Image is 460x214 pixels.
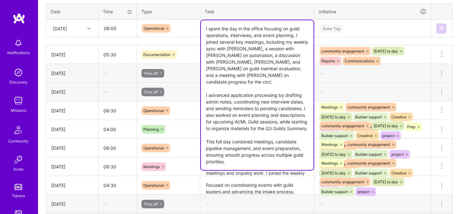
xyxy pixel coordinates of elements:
div: — [314,84,431,100]
span: community engagement [347,105,390,110]
div: Notifications [7,49,30,56]
span: Creative [357,133,373,138]
textarea: I spent the day in the office focusing on guild operations, interviews, and event planning. I joi... [201,20,314,170]
div: Missions [11,107,26,114]
span: Operational [143,146,164,150]
div: — [314,196,431,212]
span: Meetings [321,105,338,110]
span: community engagement [321,179,364,184]
div: Discovery [9,79,28,85]
span: Reports [321,59,335,63]
div: [DATE] [51,107,93,114]
span: Operational [143,108,164,113]
div: [DATE] [51,51,93,58]
div: [DATE] [51,163,93,170]
span: Time off [143,90,158,94]
input: HH:MM [98,177,137,194]
span: Creative [391,115,407,119]
img: tokens [15,184,22,190]
div: [DATE] [51,201,93,207]
input: HH:MM [99,20,136,37]
div: — [314,65,431,82]
input: HH:MM [98,140,137,156]
span: project [357,189,370,194]
span: [DATE] to day [374,179,398,184]
div: [DATE] [51,126,93,133]
i: icon Chevron [87,27,90,30]
div: [DATE] [53,25,67,32]
input: HH:MM [98,158,137,175]
div: Tokens [12,192,25,199]
span: [DATE] to day [321,152,346,157]
div: — [98,84,137,100]
span: project [391,152,404,157]
div: Initiative [319,8,426,15]
div: [DATE] [51,70,93,77]
span: Time off [143,202,158,206]
span: Meetings [143,164,160,169]
span: [DATE] to day [374,49,398,53]
span: community engagement [347,142,390,147]
img: bell [12,37,25,49]
input: HH:MM [98,121,137,138]
span: Documentation [143,52,171,57]
th: Task [200,3,314,20]
th: Date [46,3,98,20]
span: Builder support [321,133,348,138]
span: community engagement [321,123,364,128]
th: Type [137,3,200,20]
img: Community [11,123,26,138]
span: Planning [143,127,159,132]
span: [DATE] to day [321,171,346,175]
input: HH:MM [98,102,137,119]
span: Time off [143,71,158,76]
img: Invite [12,153,25,166]
div: [DATE] [51,182,93,189]
span: community engagement [347,161,390,166]
span: [DATE] to day [374,123,398,128]
span: Builder support [321,189,348,194]
span: community engagement [321,49,364,53]
img: discovery [12,66,25,79]
img: logo [13,13,25,24]
div: Time [103,8,132,15]
div: [DATE] [51,145,93,151]
div: — [200,65,314,82]
span: Builder support [355,152,382,157]
span: Meetings [321,142,338,147]
img: Submit [439,26,444,31]
div: Enter Tag [320,23,343,33]
span: Operational [144,26,164,31]
span: Operational [143,183,164,188]
div: — [98,65,137,82]
span: Builder support [355,171,382,175]
span: project [382,133,395,138]
div: — [98,196,137,212]
input: HH:MM [98,46,137,63]
textarea: Focused on coordinating events with guild leaders and advancing the intake process, including han... [201,177,314,194]
img: teamwork [12,94,25,107]
span: [DATE] to day [321,115,346,119]
div: Invite [14,166,23,173]
div: — [200,196,314,212]
div: — [200,84,314,100]
span: Communications [345,59,374,63]
span: Builder support [355,115,382,119]
span: Creative [391,171,407,175]
span: Meetings [321,161,338,166]
div: [DATE] [51,89,93,95]
div: Community [8,138,28,144]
